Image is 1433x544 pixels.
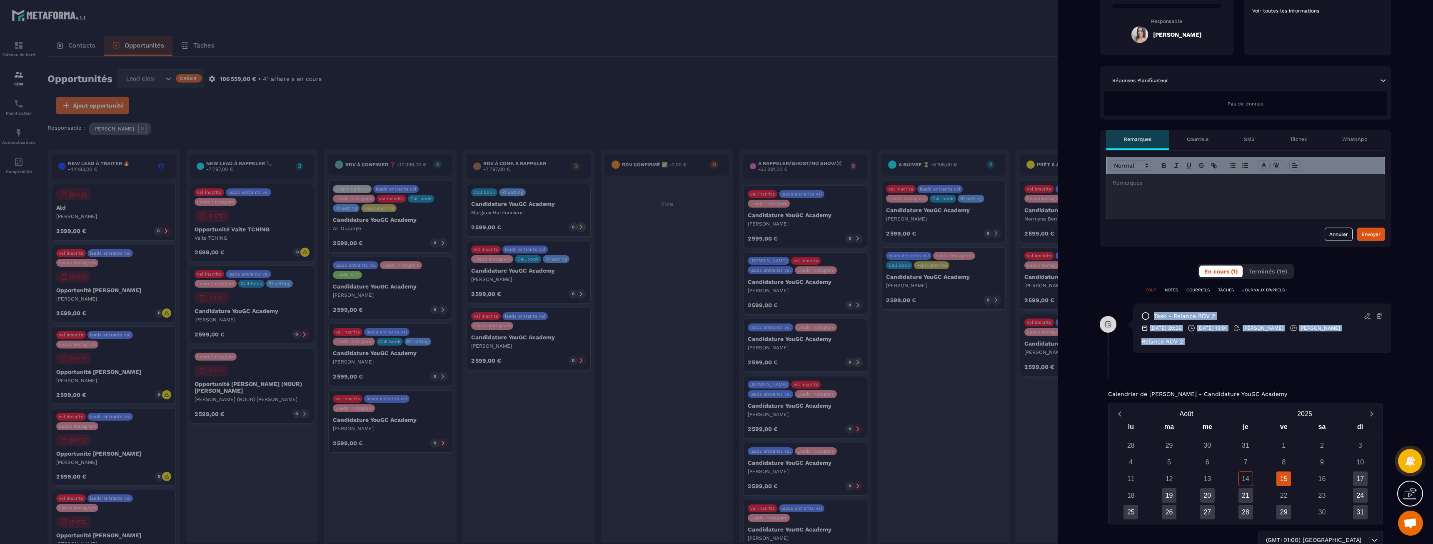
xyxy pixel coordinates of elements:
[1162,488,1176,503] div: 19
[1197,325,1227,331] p: [DATE] 10:01
[1200,455,1215,469] div: 6
[1123,438,1138,453] div: 28
[1112,408,1127,419] button: Previous month
[1150,421,1188,436] div: ma
[1228,101,1263,107] span: Pas de donnée
[1200,505,1215,519] div: 27
[1315,438,1329,453] div: 2
[1123,505,1138,519] div: 25
[1150,325,1181,331] p: [DATE] 20:36
[1353,505,1368,519] div: 31
[1265,421,1303,436] div: ve
[1112,421,1150,436] div: lu
[1243,325,1283,331] p: [PERSON_NAME]
[1315,455,1329,469] div: 9
[1123,488,1138,503] div: 18
[1238,471,1253,486] div: 14
[1188,421,1226,436] div: me
[1341,421,1379,436] div: di
[1353,438,1368,453] div: 3
[1248,268,1287,275] span: Terminés (19)
[1238,488,1253,503] div: 21
[1238,438,1253,453] div: 31
[1112,438,1379,519] div: Calendar days
[1226,421,1265,436] div: je
[1186,287,1210,293] p: COURRIELS
[1218,287,1234,293] p: TÂCHES
[1299,325,1340,331] p: [PERSON_NAME]
[1112,421,1379,519] div: Calendar wrapper
[1123,471,1138,486] div: 11
[1325,228,1353,241] button: Annuler
[1242,287,1285,293] p: JOURNAUX D'APPELS
[1315,488,1329,503] div: 23
[1124,136,1151,143] p: Remarques
[1303,421,1341,436] div: sa
[1127,406,1246,421] button: Open months overlay
[1244,136,1255,143] p: SMS
[1276,455,1291,469] div: 8
[1204,268,1238,275] span: En cours (1)
[1315,505,1329,519] div: 30
[1141,338,1383,345] div: Relance RDV 2
[1187,136,1208,143] p: Courriels
[1123,455,1138,469] div: 4
[1353,488,1368,503] div: 24
[1243,266,1292,277] button: Terminés (19)
[1112,77,1168,84] p: Réponses Planificateur
[1276,488,1291,503] div: 22
[1398,511,1423,536] a: Ouvrir le chat
[1342,136,1368,143] p: WhatsApp
[1146,287,1156,293] p: TOUT
[1162,471,1176,486] div: 12
[1353,455,1368,469] div: 10
[1162,455,1176,469] div: 5
[1246,406,1364,421] button: Open years overlay
[1276,471,1291,486] div: 15
[1276,505,1291,519] div: 29
[1290,136,1307,143] p: Tâches
[1238,455,1253,469] div: 7
[1357,228,1385,241] button: Envoyer
[1199,266,1243,277] button: En cours (1)
[1361,230,1381,238] div: Envoyer
[1315,471,1329,486] div: 16
[1162,438,1176,453] div: 29
[1276,438,1291,453] div: 1
[1108,391,1287,397] p: Calendrier de [PERSON_NAME] - Candidature YouGC Academy
[1238,505,1253,519] div: 28
[1364,408,1379,419] button: Next month
[1200,438,1215,453] div: 30
[1165,287,1178,293] p: NOTES
[1200,471,1215,486] div: 13
[1353,471,1368,486] div: 17
[1200,488,1215,503] div: 20
[1154,312,1215,320] p: task - Relance RDV 2
[1162,505,1176,519] div: 26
